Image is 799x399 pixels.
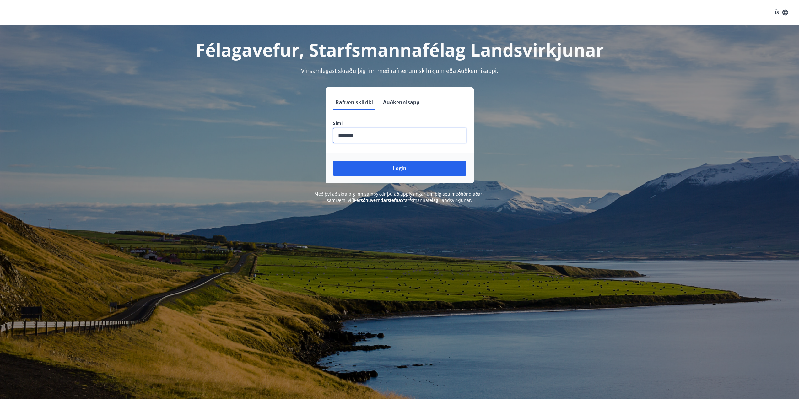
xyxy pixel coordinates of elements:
button: Auðkennisapp [381,95,422,110]
button: ÍS [771,7,791,18]
a: Persónuverndarstefna [354,197,401,203]
label: Sími [333,120,466,127]
span: Með því að skrá þig inn samþykkir þú að upplýsingar um þig séu meðhöndlaðar í samræmi við Starfsm... [314,191,485,203]
button: Rafræn skilríki [333,95,375,110]
button: Login [333,161,466,176]
span: Vinsamlegast skráðu þig inn með rafrænum skilríkjum eða Auðkennisappi. [301,67,498,74]
h1: Félagavefur, Starfsmannafélag Landsvirkjunar [181,38,618,62]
